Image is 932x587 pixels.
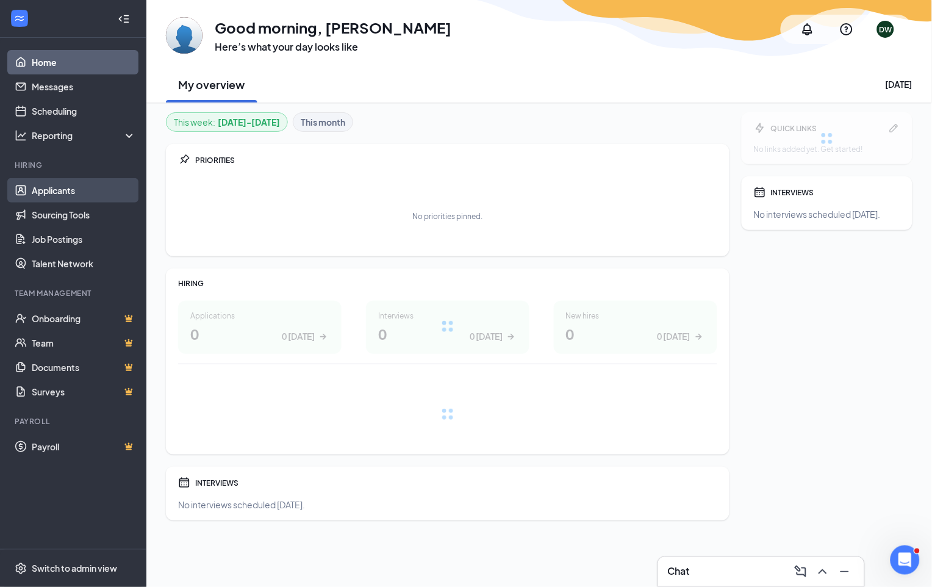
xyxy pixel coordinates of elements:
[32,380,136,404] a: SurveysCrown
[215,40,451,54] h3: Here’s what your day looks like
[32,129,137,142] div: Reporting
[218,115,280,129] b: [DATE] - [DATE]
[32,50,136,74] a: Home
[118,13,130,25] svg: Collapse
[800,22,815,37] svg: Notifications
[32,99,136,123] a: Scheduling
[794,564,808,579] svg: ComposeMessage
[837,564,852,579] svg: Minimize
[32,227,136,251] a: Job Postings
[413,211,483,221] div: No priorities pinned.
[886,78,912,90] div: [DATE]
[178,154,190,166] svg: Pin
[178,477,190,489] svg: Calendar
[15,288,134,298] div: Team Management
[178,499,717,511] div: No interviews scheduled [DATE].
[880,24,892,35] div: DW
[15,416,134,427] div: Payroll
[32,74,136,99] a: Messages
[32,331,136,355] a: TeamCrown
[754,208,900,220] div: No interviews scheduled [DATE].
[166,17,203,54] img: Diane Whitley
[32,563,117,575] div: Switch to admin view
[195,155,717,165] div: PRIORITIES
[815,564,830,579] svg: ChevronUp
[771,187,900,198] div: INTERVIEWS
[668,565,690,578] h3: Chat
[839,22,854,37] svg: QuestionInfo
[13,12,26,24] svg: WorkstreamLogo
[32,355,136,380] a: DocumentsCrown
[813,562,833,582] button: ChevronUp
[32,178,136,203] a: Applicants
[215,17,451,38] h1: Good morning, [PERSON_NAME]
[178,278,717,289] div: HIRING
[15,563,27,575] svg: Settings
[32,203,136,227] a: Sourcing Tools
[32,251,136,276] a: Talent Network
[791,562,811,582] button: ComposeMessage
[32,306,136,331] a: OnboardingCrown
[891,546,920,575] iframe: Intercom live chat
[301,115,345,129] b: This month
[174,115,280,129] div: This week :
[754,186,766,198] svg: Calendar
[195,478,717,488] div: INTERVIEWS
[835,562,855,582] button: Minimize
[179,77,245,92] h2: My overview
[15,129,27,142] svg: Analysis
[32,434,136,459] a: PayrollCrown
[15,160,134,170] div: Hiring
